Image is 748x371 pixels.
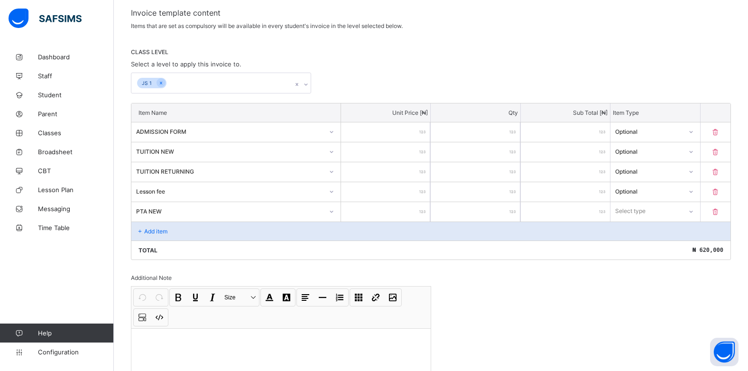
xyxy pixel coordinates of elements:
button: Image [385,289,401,306]
button: Code view [151,309,167,325]
div: Optional [615,187,683,195]
div: PTA NEW [136,207,323,214]
p: Item Name [139,109,333,116]
div: TUITION NEW [136,148,323,155]
button: Table [351,289,367,306]
span: Lesson Plan [38,186,114,194]
span: Time Table [38,224,114,232]
button: Align [297,289,314,306]
button: Italic [204,289,221,306]
div: Select type [615,202,646,220]
button: Redo [151,289,167,306]
span: CBT [38,167,114,175]
div: ADMISSION FORM [136,128,323,135]
span: Select a level to apply this invoice to. [131,60,241,68]
span: ₦ 620,000 [693,247,723,253]
button: Font Color [261,289,277,306]
p: Total [139,247,157,254]
span: Dashboard [38,53,114,61]
span: Staff [38,72,114,80]
p: Add item [144,228,167,235]
span: Messaging [38,205,114,213]
span: Additional Note [131,274,172,281]
p: Item Type [613,109,697,116]
button: Size [222,289,259,306]
p: Sub Total [ ₦ ] [523,109,608,116]
button: Undo [134,289,150,306]
button: Horizontal line [314,289,331,306]
button: Show blocks [134,309,150,325]
button: Open asap [710,338,739,366]
button: Link [368,289,384,306]
span: Items that are set as compulsory will be available in every student's invoice in the level select... [131,22,403,29]
div: JS 1 [137,78,157,89]
span: Student [38,91,114,99]
span: Invoice template content [131,8,731,18]
p: Qty [433,109,517,116]
div: Optional [615,128,683,135]
img: safsims [9,9,82,28]
button: List [332,289,348,306]
p: Unit Price [ ₦ ] [343,109,428,116]
span: Classes [38,129,114,137]
button: Underline [187,289,203,306]
span: Parent [38,110,114,118]
div: TUITION RETURNING [136,167,323,175]
span: CLASS LEVEL [131,48,731,56]
span: Configuration [38,348,113,356]
button: Bold [170,289,186,306]
div: Lesson fee [136,187,323,195]
span: Help [38,329,113,337]
span: Broadsheet [38,148,114,156]
button: Highlight Color [278,289,295,306]
div: Optional [615,167,683,175]
div: Optional [615,148,683,155]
